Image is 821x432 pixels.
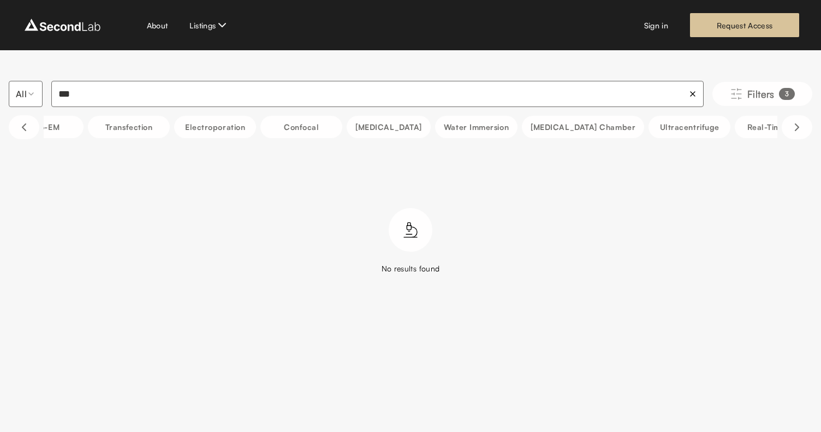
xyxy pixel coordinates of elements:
div: No results found [382,263,440,274]
button: Transfection [88,116,170,138]
button: Ultracentrifuge [649,116,730,138]
button: Real-Time PCR [735,116,817,138]
div: 3 [779,88,795,100]
a: Sign in [644,20,668,31]
button: Water Immersion [435,116,517,138]
button: Confocal [260,116,342,138]
button: Listings [189,19,229,32]
button: Scroll right [782,115,812,139]
img: logo [22,16,103,34]
button: Electroporation [174,116,256,138]
button: Flow Cytometry [347,116,431,138]
a: Request Access [690,13,799,37]
button: Select listing type [9,81,43,107]
button: Hypoxia Chamber [522,116,644,138]
button: Scroll left [9,115,39,139]
span: Filters [747,86,775,102]
button: Filters [712,82,812,106]
a: About [147,20,168,31]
